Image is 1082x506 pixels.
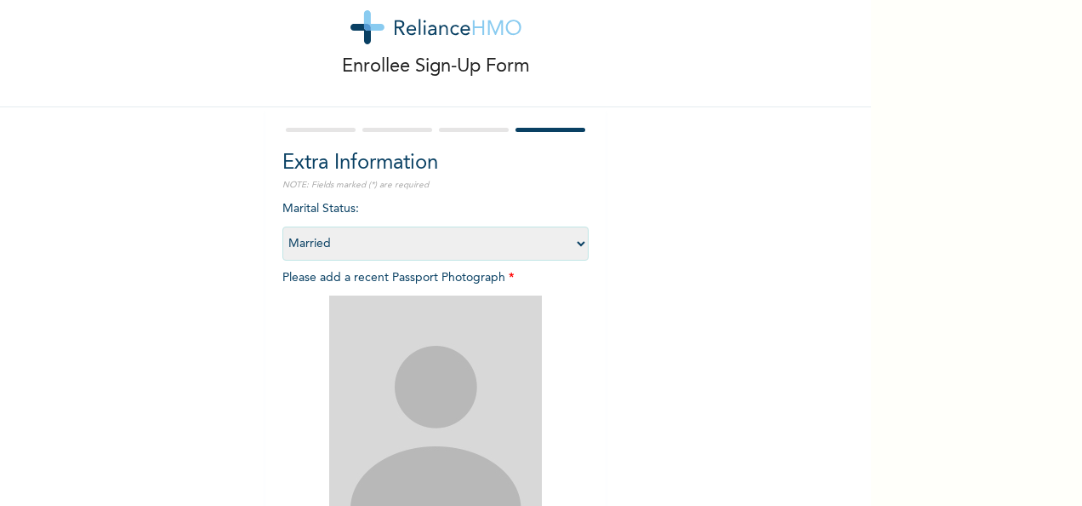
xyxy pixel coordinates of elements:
[350,10,521,44] img: logo
[282,203,589,250] span: Marital Status :
[282,179,589,192] p: NOTE: Fields marked (*) are required
[282,148,589,179] h2: Extra Information
[342,53,530,81] p: Enrollee Sign-Up Form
